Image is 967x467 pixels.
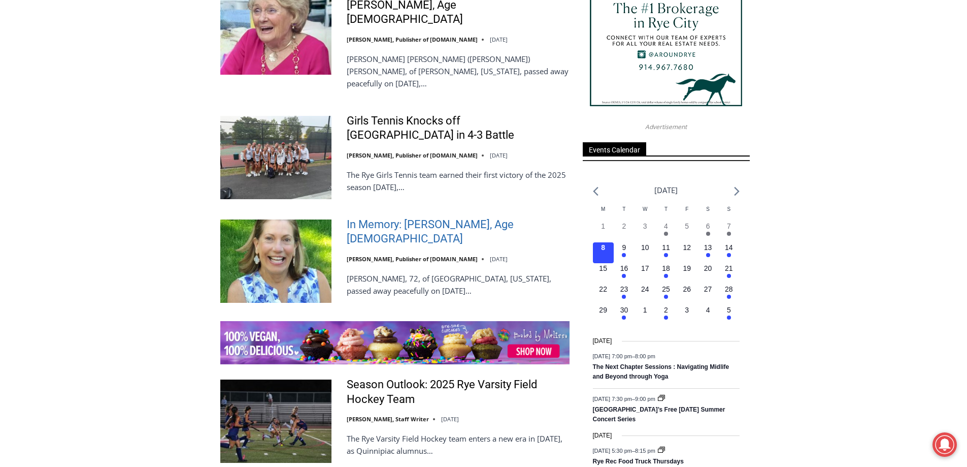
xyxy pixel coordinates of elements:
button: 3 [677,305,697,326]
a: [PERSON_NAME], Publisher of [DOMAIN_NAME] [347,151,478,159]
span: [DATE] 7:00 pm [593,353,632,359]
time: 29 [599,306,607,314]
span: T [664,206,668,212]
button: 12 [677,242,697,263]
a: Rye Rec Food Truck Thursdays [593,458,684,466]
a: [PERSON_NAME], Publisher of [DOMAIN_NAME] [347,255,478,263]
time: 8 [601,243,605,252]
span: F [685,206,688,212]
em: Has events [622,295,626,299]
em: Has events [664,253,668,257]
span: 8:15 pm [635,448,655,454]
time: 13 [704,243,712,252]
img: Baked by Melissa [220,321,570,364]
time: 4 [664,222,668,230]
em: Has events [664,232,668,236]
button: 1 [635,305,655,326]
button: 15 [593,263,614,284]
span: T [622,206,625,212]
button: 28 Has events [718,284,739,305]
a: Girls Tennis Knocks off [GEOGRAPHIC_DATA] in 4-3 Battle [347,114,570,143]
time: 3 [685,306,689,314]
time: 23 [620,285,628,293]
div: Monday [593,205,614,221]
button: 29 [593,305,614,326]
em: Has events [664,295,668,299]
div: Thursday [655,205,676,221]
button: 19 [677,263,697,284]
span: Open Tues. - Sun. [PHONE_NUMBER] [3,105,99,143]
button: 14 Has events [718,242,739,263]
a: [GEOGRAPHIC_DATA]’s Free [DATE] Summer Concert Series [593,406,725,424]
button: 4 Has events [655,221,676,242]
em: Has events [727,316,731,320]
em: Has events [706,253,710,257]
span: W [643,206,647,212]
button: 2 Has events [655,305,676,326]
span: 9:00 pm [635,395,655,401]
time: 2 [622,222,626,230]
span: [DATE] 5:30 pm [593,448,632,454]
em: Has events [727,232,731,236]
a: Previous month [593,186,598,196]
time: [DATE] [490,255,508,263]
em: Has events [727,274,731,278]
a: Season Outlook: 2025 Rye Varsity Field Hockey Team [347,378,570,407]
em: Has events [664,316,668,320]
button: 23 Has events [614,284,635,305]
em: Has events [727,253,731,257]
p: The Rye Girls Tennis team earned their first victory of the 2025 season [DATE],… [347,169,570,193]
time: [DATE] [441,415,459,423]
button: 8 [593,242,614,263]
button: 21 Has events [718,263,739,284]
button: 6 Has events [697,221,718,242]
a: Open Tues. - Sun. [PHONE_NUMBER] [1,102,102,127]
em: Has events [622,316,626,320]
button: 25 Has events [655,284,676,305]
time: 16 [620,264,628,272]
a: [PERSON_NAME], Publisher of [DOMAIN_NAME] [347,36,478,43]
span: M [601,206,605,212]
span: S [727,206,730,212]
em: Has events [706,232,710,236]
time: 12 [683,243,691,252]
p: [PERSON_NAME], 72, of [GEOGRAPHIC_DATA], [US_STATE], passed away peacefully on [DATE]… [347,272,570,297]
time: 27 [704,285,712,293]
button: 9 Has events [614,242,635,263]
time: 15 [599,264,607,272]
p: [PERSON_NAME] [PERSON_NAME] ([PERSON_NAME]) [PERSON_NAME], of [PERSON_NAME], [US_STATE], passed a... [347,53,570,89]
time: [DATE] [593,336,612,346]
time: 28 [725,285,733,293]
button: 18 Has events [655,263,676,284]
button: 11 Has events [655,242,676,263]
time: 19 [683,264,691,272]
li: [DATE] [654,183,678,197]
time: [DATE] [490,36,508,43]
time: 5 [727,306,731,314]
div: Sunday [718,205,739,221]
time: 25 [662,285,670,293]
button: 26 [677,284,697,305]
time: 9 [622,243,626,252]
time: 7 [727,222,731,230]
em: Has events [622,253,626,257]
div: "Chef [PERSON_NAME] omakase menu is nirvana for lovers of great Japanese food." [105,64,149,121]
button: 20 [697,263,718,284]
span: 8:00 pm [635,353,655,359]
img: In Memory: Maryanne Bardwil Lynch, Age 72 [220,220,331,303]
a: Next month [734,186,740,196]
time: [DATE] [490,151,508,159]
time: – [593,395,657,401]
button: 7 Has events [718,221,739,242]
div: Tuesday [614,205,635,221]
div: Saturday [697,205,718,221]
button: 13 Has events [697,242,718,263]
span: [DATE] 7:30 pm [593,395,632,401]
time: 6 [706,222,710,230]
a: In Memory: [PERSON_NAME], Age [DEMOGRAPHIC_DATA] [347,217,570,246]
span: Events Calendar [583,142,646,156]
time: [DATE] [593,431,612,441]
time: 14 [725,243,733,252]
time: 5 [685,222,689,230]
button: 30 Has events [614,305,635,326]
